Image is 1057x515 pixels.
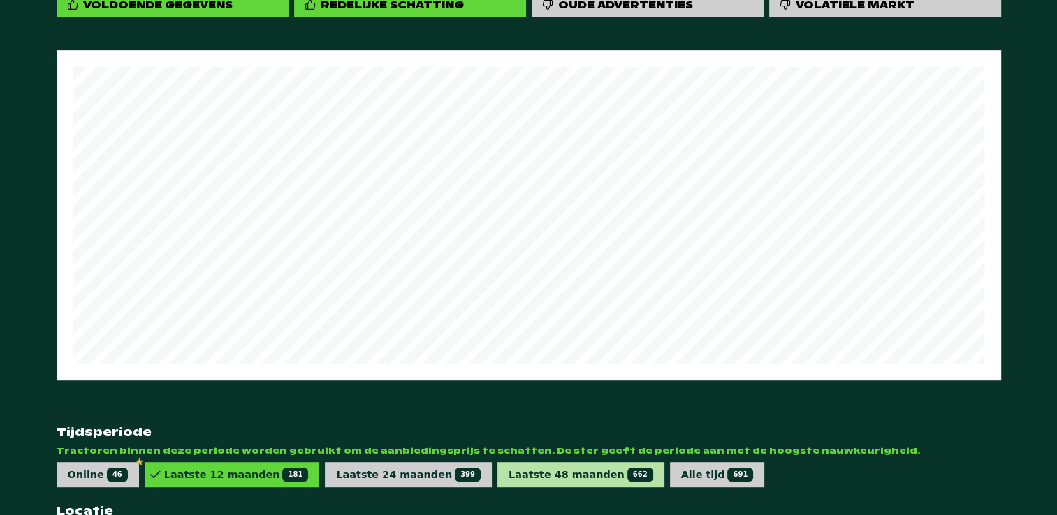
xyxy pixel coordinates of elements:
[681,468,754,482] div: Alle tijd
[57,445,1001,456] span: Tractoren binnen deze periode worden gebruikt om de aanbiedingsprijs te schatten. De ster geeft d...
[107,468,128,482] span: 46
[164,468,309,482] div: Laatste 12 maanden
[727,468,753,482] span: 691
[68,468,128,482] div: Online
[627,468,653,482] span: 662
[336,468,481,482] div: Laatste 24 maanden
[57,425,1001,440] strong: Tijdsperiode
[455,468,481,482] span: 399
[509,468,653,482] div: Laatste 48 maanden
[282,468,308,482] span: 181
